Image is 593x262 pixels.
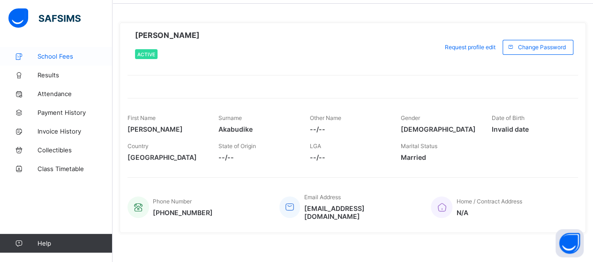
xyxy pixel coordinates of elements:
[218,114,242,121] span: Surname
[8,8,81,28] img: safsims
[38,52,113,60] span: School Fees
[492,114,525,121] span: Date of Birth
[309,153,386,161] span: --/--
[38,165,113,172] span: Class Timetable
[401,142,437,150] span: Marital Status
[38,90,113,97] span: Attendance
[38,240,112,247] span: Help
[456,198,522,205] span: Home / Contract Address
[304,204,417,220] span: [EMAIL_ADDRESS][DOMAIN_NAME]
[401,114,420,121] span: Gender
[445,44,495,51] span: Request profile edit
[38,71,113,79] span: Results
[401,125,478,133] span: [DEMOGRAPHIC_DATA]
[128,125,204,133] span: [PERSON_NAME]
[153,198,192,205] span: Phone Number
[137,52,155,57] span: Active
[304,194,340,201] span: Email Address
[218,153,295,161] span: --/--
[218,125,295,133] span: Akabudike
[38,146,113,154] span: Collectibles
[38,109,113,116] span: Payment History
[153,209,213,217] span: [PHONE_NUMBER]
[128,142,149,150] span: Country
[309,142,321,150] span: LGA
[309,114,341,121] span: Other Name
[128,153,204,161] span: [GEOGRAPHIC_DATA]
[492,125,569,133] span: Invalid date
[401,153,478,161] span: Married
[518,44,566,51] span: Change Password
[135,30,200,40] span: [PERSON_NAME]
[555,229,584,257] button: Open asap
[38,127,113,135] span: Invoice History
[456,209,522,217] span: N/A
[218,142,256,150] span: State of Origin
[128,114,156,121] span: First Name
[309,125,386,133] span: --/--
